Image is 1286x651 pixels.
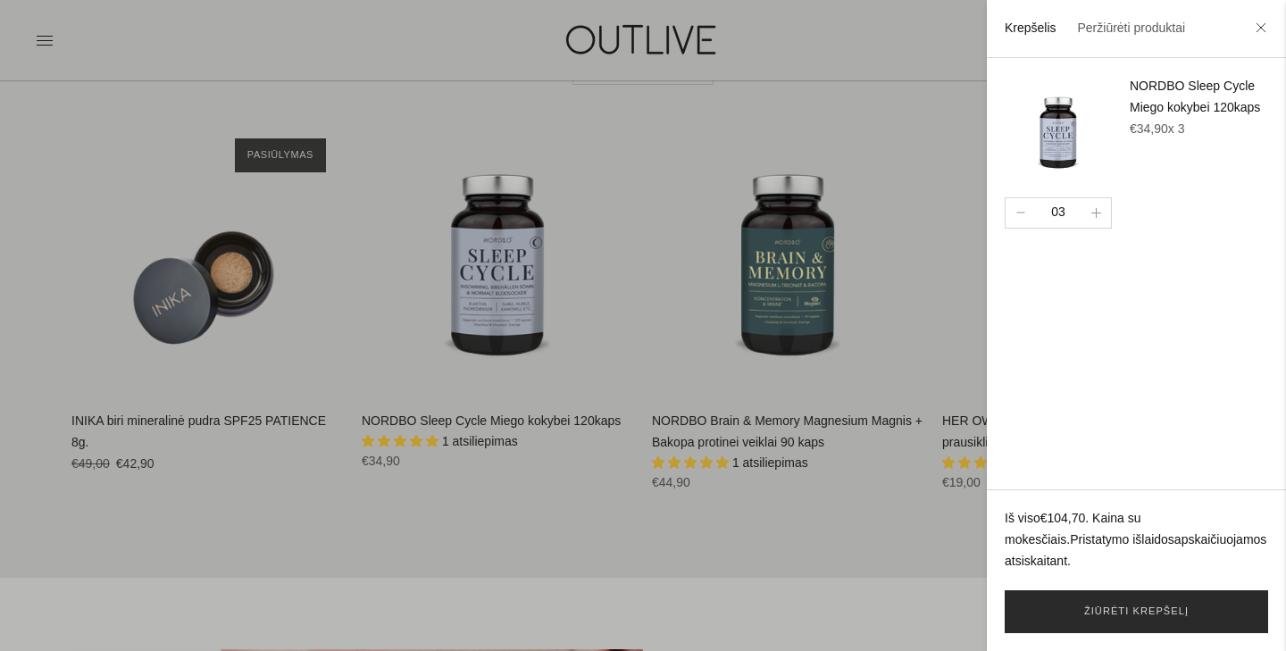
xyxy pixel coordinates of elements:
[1005,76,1112,183] img: SleepCycle-nordbo-outlive_200x.png
[1130,79,1260,114] a: NORDBO Sleep Cycle Miego kokybei 120kaps
[1005,590,1268,633] a: Žiūrėti krepšelį
[1044,204,1073,222] div: 03
[1168,121,1185,136] span: x 3
[1130,121,1185,136] span: €34,90
[1077,21,1185,35] a: Peržiūrėti produktai
[1005,508,1268,572] p: Iš viso . Kaina su mokesčiais. apskaičiuojamos atsiskaitant.
[1005,21,1056,35] a: Krepšelis
[1070,532,1174,547] a: Pristatymo išlaidos
[1040,511,1086,525] span: €104,70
